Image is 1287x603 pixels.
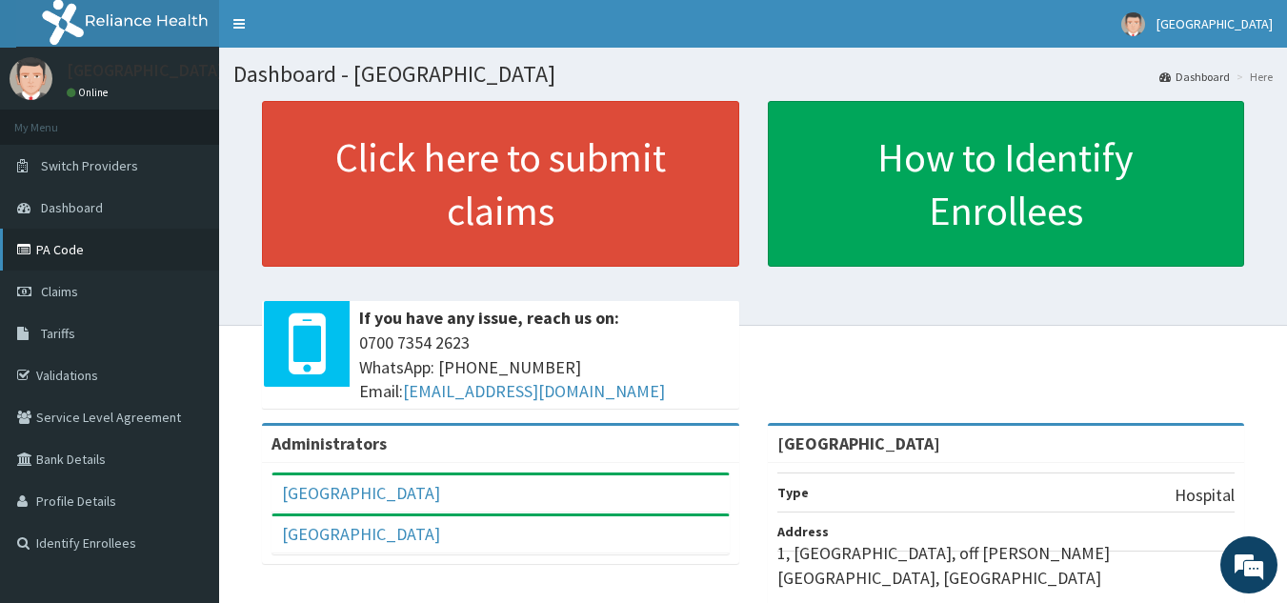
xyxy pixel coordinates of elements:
[262,101,739,267] a: Click here to submit claims
[67,86,112,99] a: Online
[777,432,940,454] strong: [GEOGRAPHIC_DATA]
[768,101,1245,267] a: How to Identify Enrollees
[777,484,809,501] b: Type
[282,523,440,545] a: [GEOGRAPHIC_DATA]
[282,482,440,504] a: [GEOGRAPHIC_DATA]
[1232,69,1273,85] li: Here
[359,307,619,329] b: If you have any issue, reach us on:
[41,325,75,342] span: Tariffs
[1121,12,1145,36] img: User Image
[67,62,224,79] p: [GEOGRAPHIC_DATA]
[777,523,829,540] b: Address
[359,331,730,404] span: 0700 7354 2623 WhatsApp: [PHONE_NUMBER] Email:
[41,157,138,174] span: Switch Providers
[1156,15,1273,32] span: [GEOGRAPHIC_DATA]
[41,199,103,216] span: Dashboard
[1159,69,1230,85] a: Dashboard
[403,380,665,402] a: [EMAIL_ADDRESS][DOMAIN_NAME]
[1175,483,1235,508] p: Hospital
[777,541,1236,590] p: 1, [GEOGRAPHIC_DATA], off [PERSON_NAME][GEOGRAPHIC_DATA], [GEOGRAPHIC_DATA]
[41,283,78,300] span: Claims
[10,57,52,100] img: User Image
[271,432,387,454] b: Administrators
[233,62,1273,87] h1: Dashboard - [GEOGRAPHIC_DATA]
